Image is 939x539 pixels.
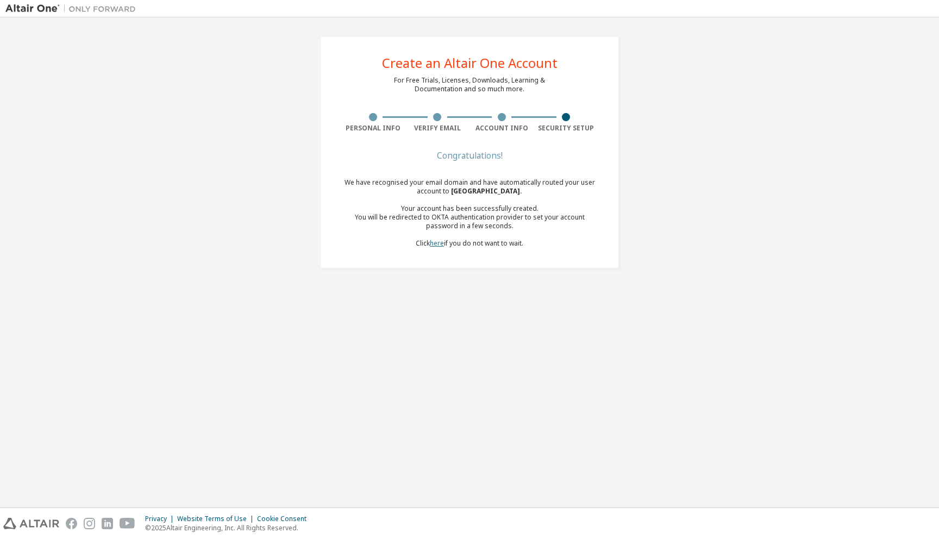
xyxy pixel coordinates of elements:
[341,178,598,248] div: We have recognised your email domain and have automatically routed your user account to Click if ...
[120,518,135,529] img: youtube.svg
[102,518,113,529] img: linkedin.svg
[469,124,534,133] div: Account Info
[341,204,598,213] div: Your account has been successfully created.
[145,523,313,532] p: © 2025 Altair Engineering, Inc. All Rights Reserved.
[3,518,59,529] img: altair_logo.svg
[177,515,257,523] div: Website Terms of Use
[257,515,313,523] div: Cookie Consent
[341,213,598,230] div: You will be redirected to OKTA authentication provider to set your account password in a few seco...
[451,186,522,196] span: [GEOGRAPHIC_DATA] .
[145,515,177,523] div: Privacy
[84,518,95,529] img: instagram.svg
[341,124,405,133] div: Personal Info
[382,57,558,70] div: Create an Altair One Account
[66,518,77,529] img: facebook.svg
[394,76,545,93] div: For Free Trials, Licenses, Downloads, Learning & Documentation and so much more.
[5,3,141,14] img: Altair One
[341,152,598,159] div: Congratulations!
[405,124,470,133] div: Verify Email
[430,239,444,248] a: here
[534,124,599,133] div: Security Setup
